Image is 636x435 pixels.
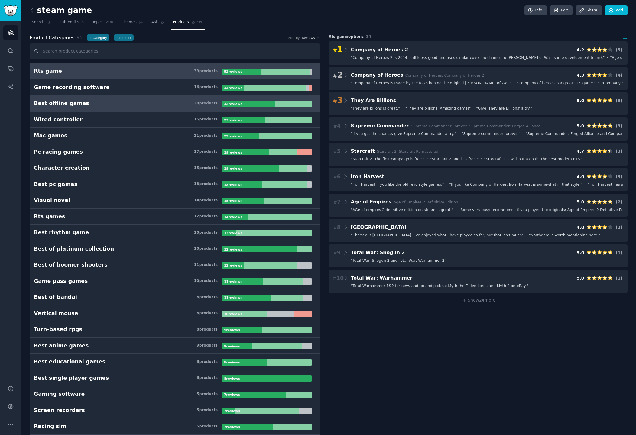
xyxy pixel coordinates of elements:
[333,276,336,281] span: #
[173,20,189,25] span: Products
[196,392,218,397] div: 5 product s
[4,5,18,16] img: GummySearch logo
[615,148,623,155] div: ( 3 )
[194,165,218,171] div: 15 product s
[34,132,67,139] div: Mac games
[90,18,115,30] a: Topics200
[333,251,337,255] span: #
[34,100,89,107] div: Best offline games
[224,425,240,429] b: 7 review s
[333,73,337,79] span: #
[30,305,320,322] a: Vertical mouse8products10reviews
[34,181,77,188] div: Best pc games
[456,207,457,213] span: ·
[224,312,242,316] b: 10 review s
[30,209,320,225] a: Rts games12products14reviews
[30,34,74,42] span: Categories
[224,86,242,90] b: 33 review s
[351,81,511,86] span: " Company of Heroes is made by the folks behind the original [PERSON_NAME] of War. "
[333,274,344,282] span: 10
[224,248,242,251] b: 12 review s
[194,181,218,187] div: 18 product s
[114,34,134,41] a: +Product
[34,148,83,156] div: Pc racing games
[405,106,471,111] span: " They are billions, Amazing game! "
[333,200,337,205] span: #
[351,275,413,281] span: Total War: Warhammer
[194,85,218,90] div: 16 product s
[34,293,77,301] div: Best of bandai
[598,81,599,86] span: ·
[34,342,89,350] div: Best anime games
[34,261,107,269] div: Best of boomer shooters
[34,390,85,398] div: Gaming software
[30,338,320,354] a: Best anime games9products9reviews
[194,198,218,203] div: 14 product s
[224,328,240,332] b: 9 review s
[333,122,341,130] span: 4
[194,246,218,251] div: 10 product s
[430,157,479,162] span: " Starcraft 2 and it is free. "
[224,151,242,154] b: 19 review s
[524,5,547,16] a: Info
[224,118,242,122] b: 23 review s
[329,34,628,40] div: Rts game options
[224,280,242,283] b: 11 review s
[30,112,320,128] a: Wired controller15products23reviews
[196,327,218,332] div: 8 product s
[34,407,85,414] div: Screen recorders
[32,20,44,25] span: Search
[92,20,103,25] span: Topics
[224,183,242,187] b: 18 review s
[87,34,109,41] button: +Category
[30,34,48,42] span: Product
[34,84,109,91] div: Game recording software
[577,174,584,180] div: 4.0
[607,55,608,61] span: ·
[351,199,391,205] span: Age of Empires
[449,182,582,187] span: " If you like Company of Heroes, Iron Harvest is somewhat in that style. "
[30,241,320,257] a: Best of platinum collection10products12reviews
[30,63,320,79] a: Rts game39products52reviews
[120,18,145,30] a: Themes
[106,20,114,25] span: 200
[149,18,167,30] a: Ask
[224,296,242,299] b: 11 review s
[526,233,527,238] span: ·
[351,182,444,187] span: " Iron Harvest if you like the old relic style games. "
[333,225,337,230] span: #
[194,214,218,219] div: 12 product s
[30,273,320,289] a: Game pass games10products11reviews
[34,67,62,75] div: Rts game
[30,144,320,160] a: Pc racing games17products19reviews
[333,249,341,257] span: 9
[351,148,375,154] span: Starcraft
[402,106,403,111] span: ·
[615,250,623,256] div: ( 1 )
[366,34,371,39] span: 34
[351,174,385,179] span: Iron Harvest
[34,326,82,333] div: Turn-based rpgs
[615,123,623,129] div: ( 3 )
[529,233,600,238] span: " Northgard is worth mentioning here. "
[459,207,635,213] span: " Some very easy recommends if you played the originals: Age of Empires 2 Definitive Edition. "
[196,408,218,413] div: 5 product s
[481,157,482,162] span: ·
[394,200,458,204] span: Age of Empires 2 Definitive Edition
[196,424,218,429] div: 5 product s
[351,106,400,111] span: " They are billons is great. "
[333,47,337,53] span: #
[333,124,337,129] span: #
[333,98,337,104] span: #
[224,231,242,235] b: 13 review s
[224,393,240,396] b: 7 review s
[484,157,583,162] span: " Starcraft 2 is without a doubt the best modern RTS. "
[224,102,242,106] b: 32 review s
[615,98,623,104] div: ( 3 )
[30,192,320,209] a: Visual novel14products15reviews
[30,402,320,419] a: Screen recorders5products7reviews
[576,5,602,16] a: Share
[288,36,300,40] div: Sort by
[333,149,337,154] span: #
[302,36,315,40] span: Reviews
